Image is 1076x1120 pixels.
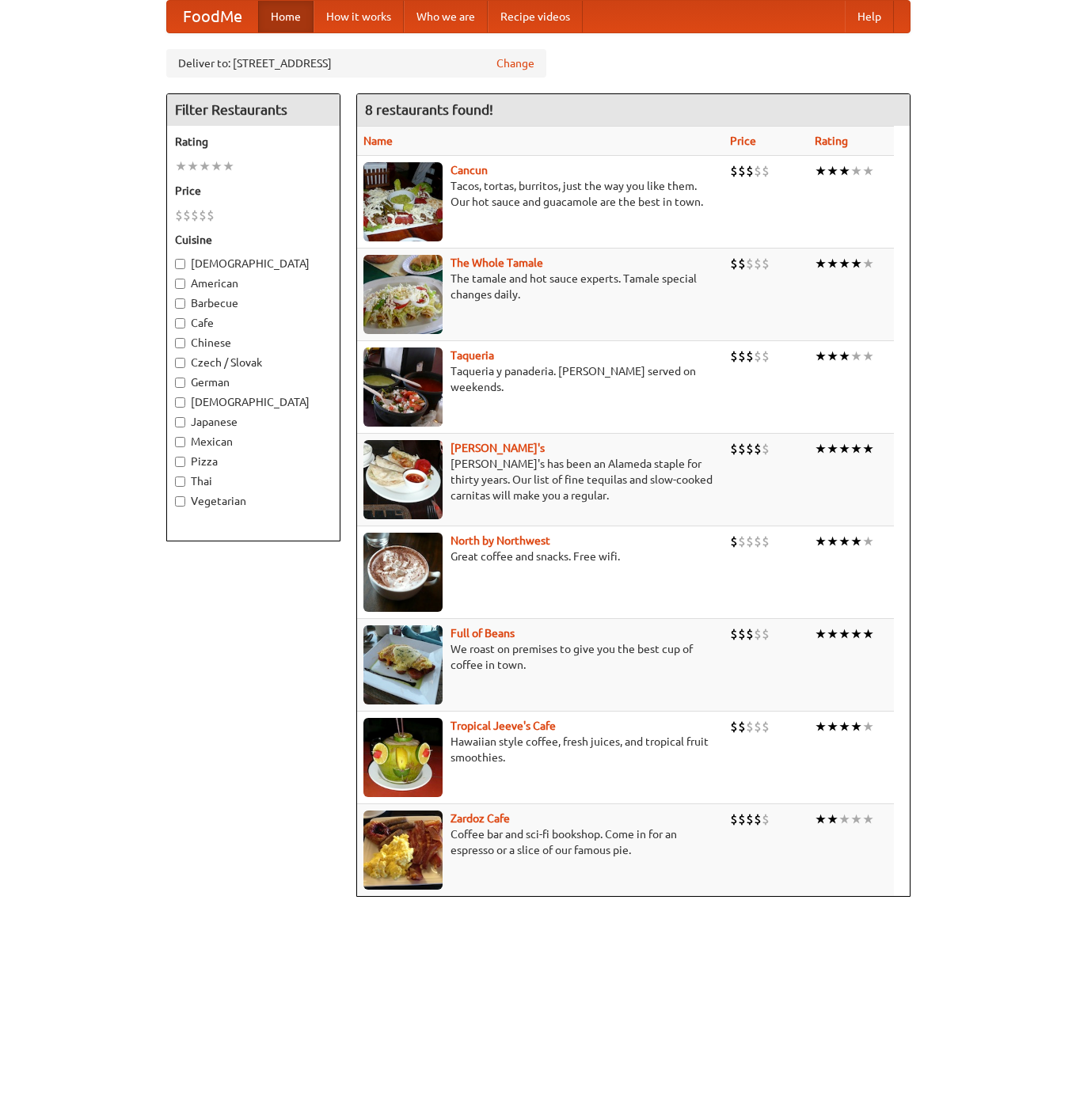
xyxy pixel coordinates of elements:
[175,338,185,348] input: Chinese
[730,625,738,643] li: $
[175,476,185,487] input: Thai
[738,255,746,272] li: $
[827,162,838,180] li: ★
[175,454,332,469] label: Pizza
[762,347,770,365] li: $
[850,162,862,180] li: ★
[175,207,183,224] li: $
[199,207,207,224] li: $
[754,347,762,365] li: $
[730,135,756,147] a: Price
[730,162,738,180] li: $
[199,158,211,175] li: ★
[746,255,754,272] li: $
[862,162,874,180] li: ★
[167,1,258,32] a: FoodMe
[175,434,332,450] label: Mexican
[363,811,443,890] img: zardoz.jpg
[815,255,827,272] li: ★
[838,162,850,180] li: ★
[451,256,543,269] a: The Whole Tamale
[827,811,838,828] li: ★
[754,162,762,180] li: $
[363,641,717,673] p: We roast on premises to give you the best cup of coffee in town.
[827,533,838,550] li: ★
[451,349,494,362] b: Taqueria
[451,627,515,640] a: Full of Beans
[175,298,185,309] input: Barbecue
[862,625,874,643] li: ★
[754,440,762,457] li: $
[451,534,550,547] b: North by Northwest
[175,394,332,410] label: [DEMOGRAPHIC_DATA]
[738,347,746,365] li: $
[838,255,850,272] li: ★
[363,456,717,503] p: [PERSON_NAME]'s has been an Alameda staple for thirty years. Our list of fine tequilas and slow-c...
[404,1,488,32] a: Who we are
[175,417,185,427] input: Japanese
[175,355,332,370] label: Czech / Slovak
[451,719,556,732] a: Tropical Jeeve's Cafe
[738,533,746,550] li: $
[827,718,838,735] li: ★
[363,734,717,765] p: Hawaiian style coffee, fresh juices, and tropical fruit smoothies.
[363,533,443,612] img: north.jpg
[167,94,340,126] h4: Filter Restaurants
[363,826,717,858] p: Coffee bar and sci-fi bookshop. Come in for an espresso or a slice of our famous pie.
[363,363,717,395] p: Taqueria y panaderia. [PERSON_NAME] served on weekends.
[838,440,850,457] li: ★
[175,318,185,328] input: Cafe
[762,718,770,735] li: $
[746,347,754,365] li: $
[314,1,404,32] a: How it works
[191,207,199,224] li: $
[451,442,545,454] a: [PERSON_NAME]'s
[175,335,332,351] label: Chinese
[838,347,850,365] li: ★
[207,207,215,224] li: $
[815,347,827,365] li: ★
[451,812,510,825] b: Zardoz Cafe
[754,718,762,735] li: $
[862,440,874,457] li: ★
[838,625,850,643] li: ★
[815,162,827,180] li: ★
[363,549,717,564] p: Great coffee and snacks. Free wifi.
[815,718,827,735] li: ★
[496,55,534,71] a: Change
[738,718,746,735] li: $
[175,256,332,271] label: [DEMOGRAPHIC_DATA]
[175,397,185,408] input: [DEMOGRAPHIC_DATA]
[175,473,332,489] label: Thai
[222,158,234,175] li: ★
[730,718,738,735] li: $
[363,271,717,302] p: The tamale and hot sauce experts. Tamale special changes daily.
[175,275,332,291] label: American
[175,437,185,447] input: Mexican
[815,533,827,550] li: ★
[175,457,185,467] input: Pizza
[175,134,332,150] h5: Rating
[762,162,770,180] li: $
[862,533,874,550] li: ★
[187,158,199,175] li: ★
[258,1,314,32] a: Home
[183,207,191,224] li: $
[451,164,488,177] a: Cancun
[762,811,770,828] li: $
[175,279,185,289] input: American
[166,49,546,78] div: Deliver to: [STREET_ADDRESS]
[175,183,332,199] h5: Price
[746,625,754,643] li: $
[363,347,443,427] img: taqueria.jpg
[488,1,583,32] a: Recipe videos
[862,811,874,828] li: ★
[175,259,185,269] input: [DEMOGRAPHIC_DATA]
[211,158,222,175] li: ★
[754,255,762,272] li: $
[730,347,738,365] li: $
